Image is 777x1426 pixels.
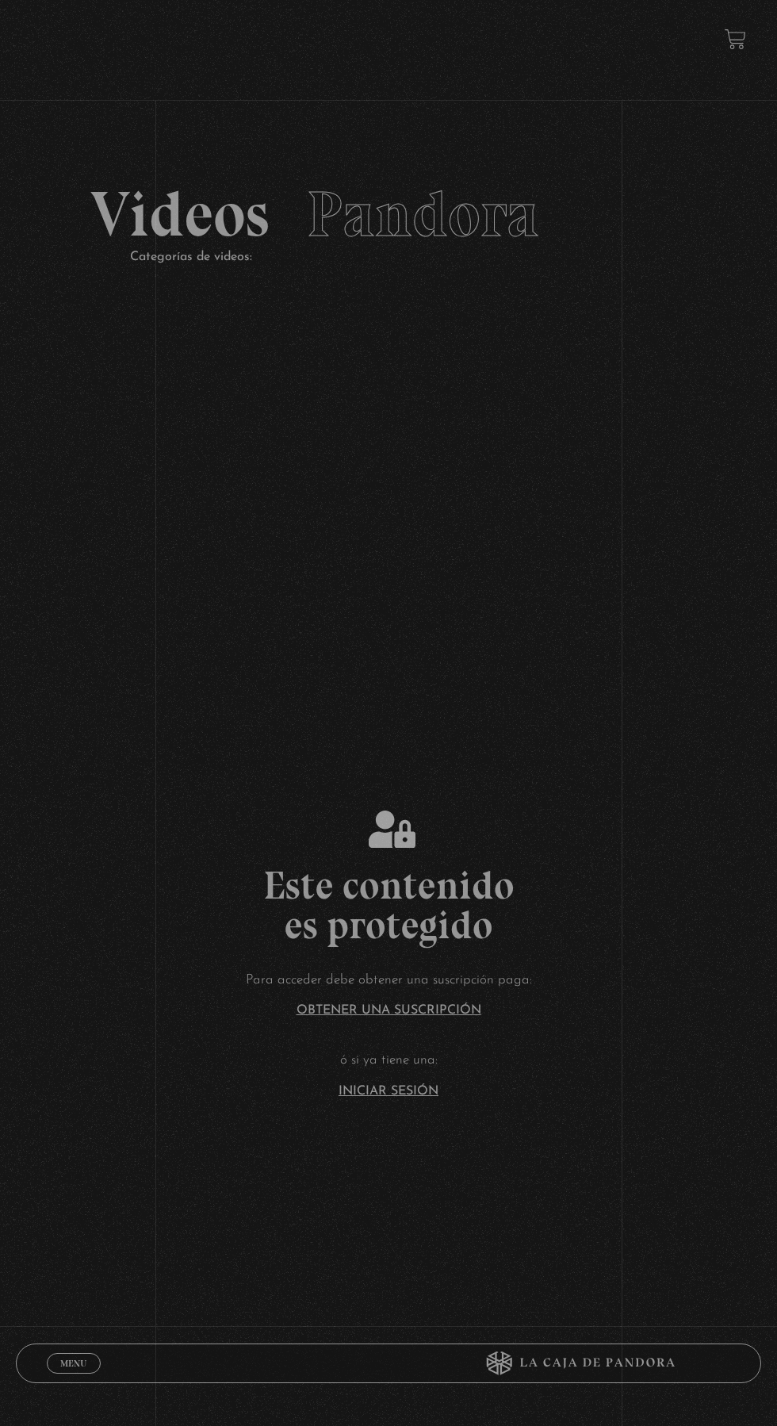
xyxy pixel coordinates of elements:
[725,29,746,50] a: View your shopping cart
[297,1004,481,1017] a: Obtener una suscripción
[339,1085,438,1098] a: Iniciar Sesión
[130,246,687,269] p: Categorías de videos:
[90,182,687,246] h2: Videos
[60,1359,86,1368] span: Menu
[55,1372,93,1383] span: Cerrar
[307,176,539,252] span: Pandora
